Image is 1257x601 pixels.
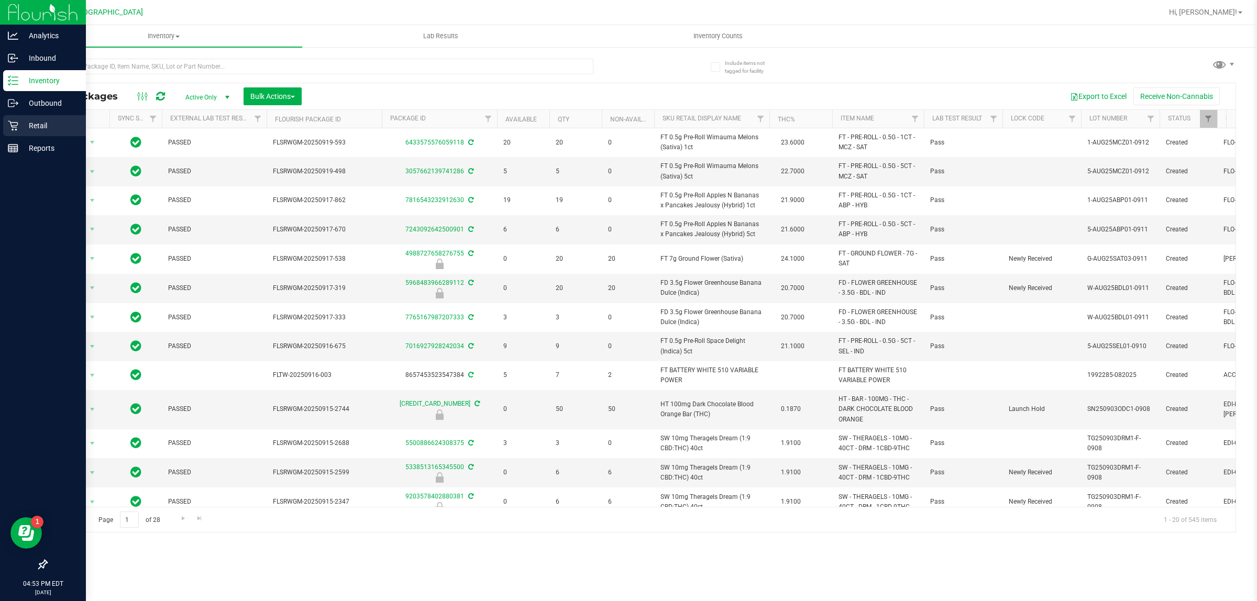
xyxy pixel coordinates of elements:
div: Newly Received [380,288,499,298]
span: Created [1166,438,1211,448]
span: In Sync [130,494,141,509]
a: Filter [480,110,497,128]
span: TG250903DRM1-F-0908 [1087,492,1153,512]
span: 3 [556,313,596,322]
inline-svg: Reports [8,143,18,153]
a: Filter [249,110,267,128]
span: Created [1166,468,1211,477]
span: FT BATTERY WHITE 510 VARIABLE POWER [839,365,918,385]
span: 7 [556,370,596,380]
span: Newly Received [1009,497,1075,507]
inline-svg: Analytics [8,30,18,41]
span: select [86,465,99,480]
a: Inventory Counts [579,25,856,47]
span: 20 [556,138,596,148]
span: In Sync [130,339,141,353]
inline-svg: Inbound [8,53,18,63]
span: 0 [608,166,648,176]
span: PASSED [168,195,260,205]
span: 21.6000 [776,222,810,237]
a: Non-Available [610,116,657,123]
span: select [86,310,99,325]
span: In Sync [130,135,141,150]
p: [DATE] [5,588,81,596]
p: Retail [18,119,81,132]
span: HT - BAR - 100MG - THC - DARK CHOCOLATE BLOOD ORANGE [839,394,918,425]
a: External Lab Test Result [170,115,252,122]
span: 0 [503,497,543,507]
span: Pass [930,404,996,414]
span: FD - FLOWER GREENHOUSE - 3.5G - BDL - IND [839,307,918,327]
span: FT 0.5g Pre-Roll Wimauma Melons (Sativa) 1ct [660,132,763,152]
span: SW - THERAGELS - 10MG - 40CT - DRM - 1CBD-9THC [839,463,918,483]
span: Pass [930,225,996,235]
span: G-AUG25SAT03-0911 [1087,254,1153,264]
span: Sync from Compliance System [467,139,473,146]
span: 0 [608,341,648,351]
span: Sync from Compliance System [467,371,473,379]
span: In Sync [130,310,141,325]
span: Pass [930,166,996,176]
span: Hi, [PERSON_NAME]! [1169,8,1237,16]
span: Pass [930,438,996,448]
span: FD 3.5g Flower Greenhouse Banana Dulce (Indica) [660,307,763,327]
span: In Sync [130,222,141,237]
span: FLSRWGM-20250915-2688 [273,438,376,448]
span: 1.9100 [776,465,806,480]
span: In Sync [130,164,141,179]
span: select [86,436,99,451]
a: Qty [558,116,569,123]
span: select [86,495,99,509]
input: Search Package ID, Item Name, SKU, Lot or Part Number... [46,59,593,74]
span: 23.6000 [776,135,810,150]
span: 22.7000 [776,164,810,179]
input: 1 [120,511,139,528]
span: 20.7000 [776,310,810,325]
span: 0 [608,438,648,448]
a: 3057662139741286 [405,168,464,175]
span: HT 100mg Dark Chocolate Blood Orange Bar (THC) [660,399,763,419]
span: SW 10mg Theragels Dream (1:9 CBD:THC) 40ct [660,463,763,483]
span: 21.1000 [776,339,810,354]
span: 2 [608,370,648,380]
span: Pass [930,341,996,351]
span: [GEOGRAPHIC_DATA] [71,8,143,17]
span: Pass [930,497,996,507]
p: Analytics [18,29,81,42]
span: SW - THERAGELS - 10MG - 40CT - DRM - 1CBD-9THC [839,433,918,453]
span: FT - GROUND FLOWER - 7G - SAT [839,249,918,269]
a: 5500886624308375 [405,439,464,447]
span: Pass [930,138,996,148]
span: FT 7g Ground Flower (Sativa) [660,254,763,264]
iframe: Resource center [10,517,42,549]
a: Filter [752,110,769,128]
a: Filter [1200,110,1217,128]
span: Created [1166,313,1211,322]
span: 50 [556,404,596,414]
span: FT - PRE-ROLL - 0.5G - 1CT - MCZ - SAT [839,132,918,152]
span: FD 3.5g Flower Greenhouse Banana Dulce (Indica) [660,278,763,298]
span: Sync from Compliance System [467,463,473,471]
span: PASSED [168,166,260,176]
div: Newly Received [380,472,499,483]
a: Lot Number [1089,115,1127,122]
span: W-AUG25BDL01-0911 [1087,283,1153,293]
a: 6433575576059118 [405,139,464,146]
span: 20 [608,254,648,264]
span: 0 [608,195,648,205]
span: Inventory Counts [679,31,757,41]
span: FLSRWGM-20250915-2744 [273,404,376,414]
span: PASSED [168,254,260,264]
button: Receive Non-Cannabis [1133,87,1220,105]
span: SW - THERAGELS - 10MG - 40CT - DRM - 1CBD-9THC [839,492,918,512]
a: THC% [778,116,795,123]
span: Pass [930,283,996,293]
span: 6 [556,497,596,507]
span: 5 [556,166,596,176]
span: 6 [608,497,648,507]
span: PASSED [168,225,260,235]
span: PASSED [168,283,260,293]
a: Go to the last page [192,511,207,526]
span: Sync from Compliance System [473,400,480,407]
span: Include items not tagged for facility [725,59,777,75]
